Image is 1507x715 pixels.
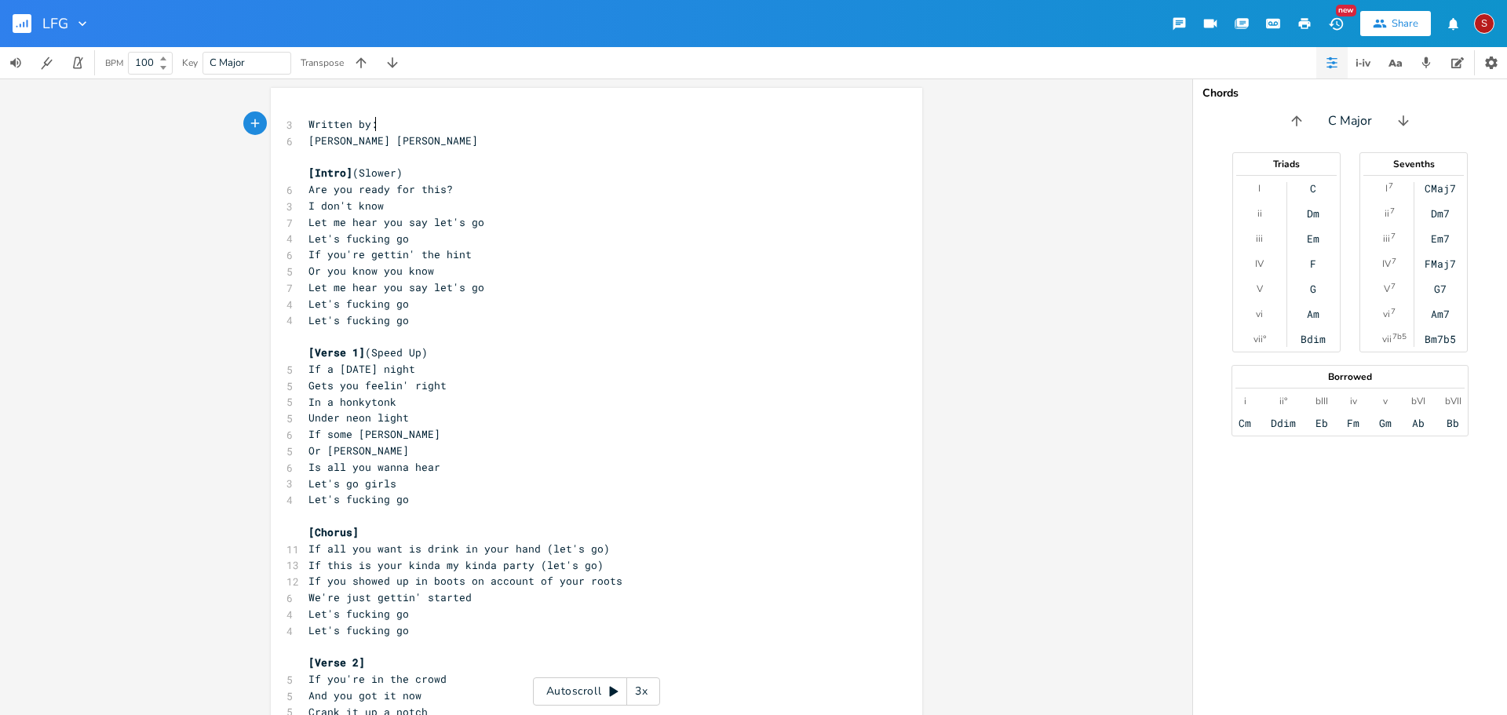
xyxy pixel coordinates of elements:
[1233,159,1340,169] div: Triads
[308,182,453,196] span: Are you ready for this?
[308,345,428,359] span: (Speed Up)
[308,558,604,572] span: If this is your kinda my kinda party (let's go)
[308,574,622,588] span: If you showed up in boots on account of your roots
[308,443,409,458] span: Or [PERSON_NAME]
[308,215,484,229] span: Let me hear you say let's go
[1431,308,1450,320] div: Am7
[1307,232,1319,245] div: Em
[1347,417,1359,429] div: Fm
[1425,333,1456,345] div: Bm7b5
[1315,417,1328,429] div: Eb
[1425,182,1456,195] div: CMaj7
[1425,257,1456,270] div: FMaj7
[1202,88,1498,99] div: Chords
[308,166,352,180] span: [Intro]
[308,345,365,359] span: [Verse 1]
[1336,5,1356,16] div: New
[1257,283,1263,295] div: V
[1392,16,1418,31] div: Share
[308,427,440,441] span: If some [PERSON_NAME]
[1256,232,1263,245] div: iii
[1258,182,1261,195] div: I
[1360,159,1467,169] div: Sevenths
[308,607,409,621] span: Let's fucking go
[533,677,660,706] div: Autoscroll
[1257,207,1262,220] div: ii
[1310,182,1316,195] div: C
[308,672,447,686] span: If you're in the crowd
[308,232,409,246] span: Let's fucking go
[42,16,68,31] span: LFG
[308,313,409,327] span: Let's fucking go
[1255,257,1264,270] div: IV
[1271,417,1296,429] div: Ddim
[1328,112,1372,130] span: C Major
[1431,207,1450,220] div: Dm7
[308,395,396,409] span: In a honkytonk
[308,378,447,392] span: Gets you feelin' right
[308,623,409,637] span: Let's fucking go
[1445,395,1461,407] div: bVII
[1391,230,1396,243] sup: 7
[1447,417,1459,429] div: Bb
[308,655,365,669] span: [Verse 2]
[308,297,409,311] span: Let's fucking go
[1379,417,1392,429] div: Gm
[1256,308,1263,320] div: vi
[1434,283,1447,295] div: G7
[1383,308,1390,320] div: vi
[308,166,403,180] span: (Slower)
[1320,9,1352,38] button: New
[627,677,655,706] div: 3x
[1384,283,1390,295] div: V
[1382,257,1391,270] div: IV
[1385,207,1389,220] div: ii
[308,362,415,376] span: If a [DATE] night
[1383,232,1390,245] div: iii
[1232,372,1468,381] div: Borrowed
[1412,417,1425,429] div: Ab
[1385,182,1388,195] div: I
[1239,417,1251,429] div: Cm
[1307,308,1319,320] div: Am
[1350,395,1357,407] div: iv
[1391,280,1396,293] sup: 7
[1391,305,1396,318] sup: 7
[1474,5,1494,42] button: S
[308,117,378,131] span: Written by:
[1279,395,1287,407] div: ii°
[1310,283,1316,295] div: G
[1244,395,1246,407] div: i
[308,410,409,425] span: Under neon light
[301,58,344,67] div: Transpose
[1390,205,1395,217] sup: 7
[1431,232,1450,245] div: Em7
[1382,333,1392,345] div: vii
[210,56,245,70] span: C Major
[105,59,123,67] div: BPM
[308,264,434,278] span: Or you know you know
[182,58,198,67] div: Key
[308,525,359,539] span: [Chorus]
[1253,333,1266,345] div: vii°
[1474,13,1494,34] div: Scott Owen
[1310,257,1316,270] div: F
[308,542,610,556] span: If all you want is drink in your hand (let's go)
[1411,395,1425,407] div: bVI
[1392,255,1396,268] sup: 7
[308,688,421,702] span: And you got it now
[1388,180,1393,192] sup: 7
[1392,330,1407,343] sup: 7b5
[1360,11,1431,36] button: Share
[308,133,478,148] span: [PERSON_NAME] [PERSON_NAME]
[308,476,396,491] span: Let's go girls
[308,247,472,261] span: If you're gettin' the hint
[1315,395,1328,407] div: bIII
[308,460,440,474] span: Is all you wanna hear
[308,590,472,604] span: We're just gettin' started
[1383,395,1388,407] div: v
[1301,333,1326,345] div: Bdim
[1307,207,1319,220] div: Dm
[308,280,484,294] span: Let me hear you say let's go
[308,199,384,213] span: I don't know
